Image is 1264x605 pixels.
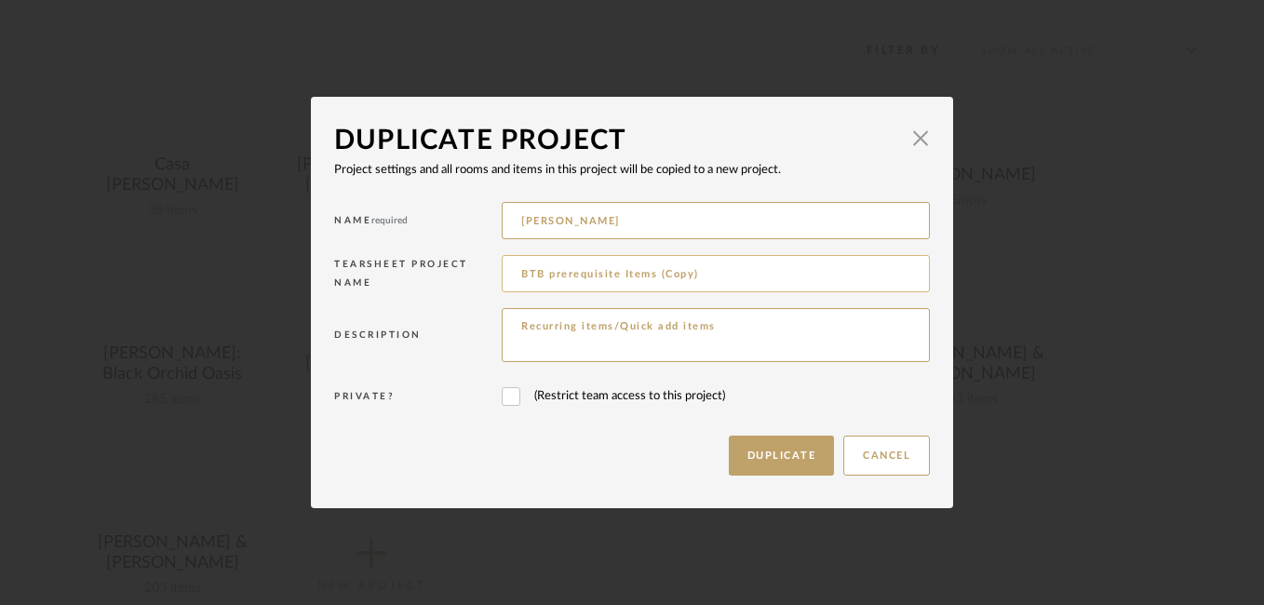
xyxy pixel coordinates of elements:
span: Project settings and all rooms and items in this project will be copied to a new project. [334,164,781,176]
div: Description [334,326,502,351]
div: Duplicate Project [334,120,902,161]
div: Private? [334,387,502,412]
span: required [371,216,408,225]
div: Tearsheet Project Name [334,255,502,299]
div: Name [334,211,502,236]
button: Duplicate [729,436,835,476]
button: Cancel [843,436,930,476]
span: (Restrict team access to this project) [534,387,725,406]
button: Close [902,120,939,157]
